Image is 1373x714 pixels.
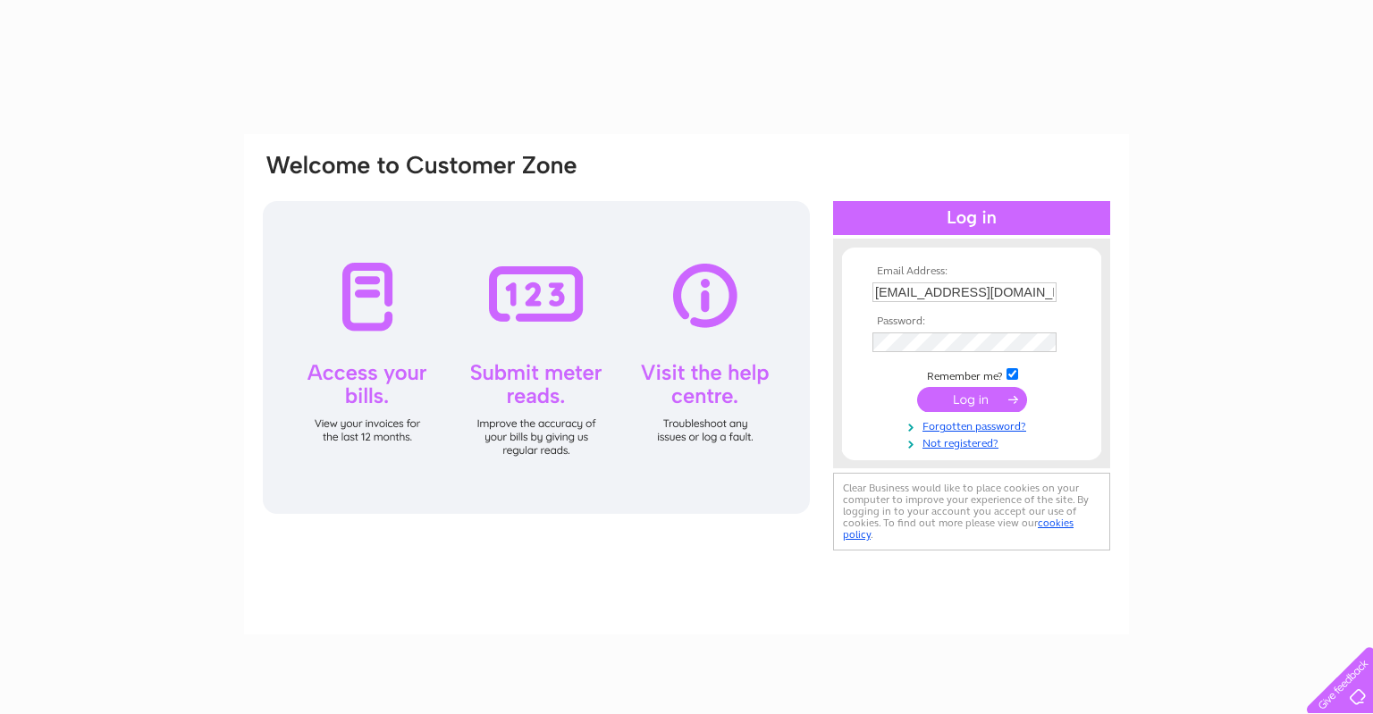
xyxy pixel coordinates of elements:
a: cookies policy [843,517,1074,541]
input: Submit [917,387,1027,412]
div: Clear Business would like to place cookies on your computer to improve your experience of the sit... [833,473,1110,550]
a: Not registered? [872,433,1075,450]
a: Forgotten password? [872,416,1075,433]
th: Password: [868,315,1075,328]
td: Remember me? [868,365,1075,383]
th: Email Address: [868,265,1075,278]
